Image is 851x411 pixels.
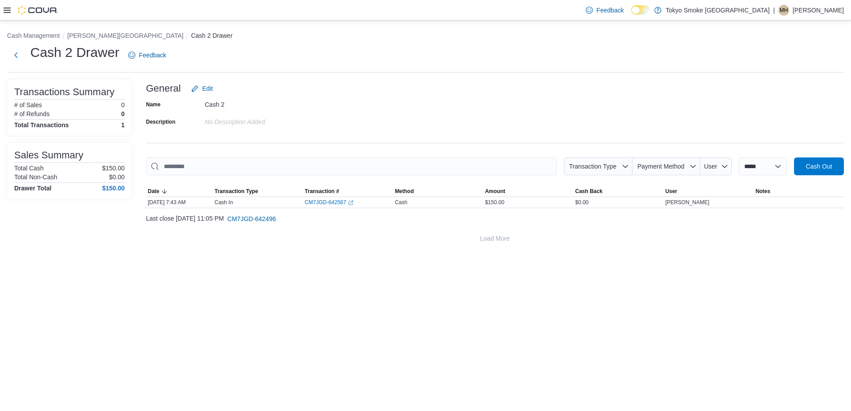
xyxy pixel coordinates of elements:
[395,199,407,206] span: Cash
[773,5,775,16] p: |
[215,188,258,195] span: Transaction Type
[637,163,685,170] span: Payment Method
[14,110,49,117] h6: # of Refunds
[754,186,844,197] button: Notes
[14,185,52,192] h4: Drawer Total
[573,197,664,208] div: $0.00
[146,197,213,208] div: [DATE] 7:43 AM
[146,230,844,247] button: Load More
[146,210,844,228] div: Last close [DATE] 11:05 PM
[14,121,69,129] h4: Total Transactions
[666,5,770,16] p: Tokyo Smoke [GEOGRAPHIC_DATA]
[7,46,25,64] button: Next
[395,188,414,195] span: Method
[213,186,303,197] button: Transaction Type
[146,101,161,108] label: Name
[30,44,119,61] h1: Cash 2 Drawer
[14,101,42,109] h6: # of Sales
[191,32,232,39] button: Cash 2 Drawer
[14,173,57,181] h6: Total Non-Cash
[480,234,510,243] span: Load More
[569,163,616,170] span: Transaction Type
[109,173,125,181] p: $0.00
[664,186,754,197] button: User
[146,186,213,197] button: Date
[121,121,125,129] h4: 1
[139,51,166,60] span: Feedback
[704,163,717,170] span: User
[121,110,125,117] p: 0
[582,1,627,19] a: Feedback
[146,118,175,125] label: Description
[665,188,677,195] span: User
[485,199,504,206] span: $150.00
[14,87,114,97] h3: Transactions Summary
[18,6,58,15] img: Cova
[573,186,664,197] button: Cash Back
[102,185,125,192] h4: $150.00
[485,188,505,195] span: Amount
[102,165,125,172] p: $150.00
[778,5,789,16] div: Makaela Harkness
[794,157,844,175] button: Cash Out
[202,84,213,93] span: Edit
[700,157,732,175] button: User
[7,32,60,39] button: Cash Management
[14,150,83,161] h3: Sales Summary
[205,115,324,125] div: No Description added
[215,199,233,206] p: Cash In
[146,157,557,175] input: This is a search bar. As you type, the results lower in the page will automatically filter.
[348,200,353,205] svg: External link
[793,5,844,16] p: [PERSON_NAME]
[188,80,216,97] button: Edit
[632,157,700,175] button: Payment Method
[148,188,159,195] span: Date
[305,188,339,195] span: Transaction #
[205,97,324,108] div: Cash 2
[146,83,181,94] h3: General
[393,186,483,197] button: Method
[227,214,276,223] span: CM7JGD-642496
[14,165,44,172] h6: Total Cash
[575,188,602,195] span: Cash Back
[780,5,788,16] span: MH
[564,157,632,175] button: Transaction Type
[755,188,770,195] span: Notes
[806,162,832,171] span: Cash Out
[631,5,650,15] input: Dark Mode
[303,186,393,197] button: Transaction #
[665,199,709,206] span: [PERSON_NAME]
[67,32,183,39] button: [PERSON_NAME][GEOGRAPHIC_DATA]
[224,210,280,228] button: CM7JGD-642496
[305,199,353,206] a: CM7JGD-642567External link
[7,31,844,42] nav: An example of EuiBreadcrumbs
[121,101,125,109] p: 0
[125,46,170,64] a: Feedback
[483,186,574,197] button: Amount
[596,6,624,15] span: Feedback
